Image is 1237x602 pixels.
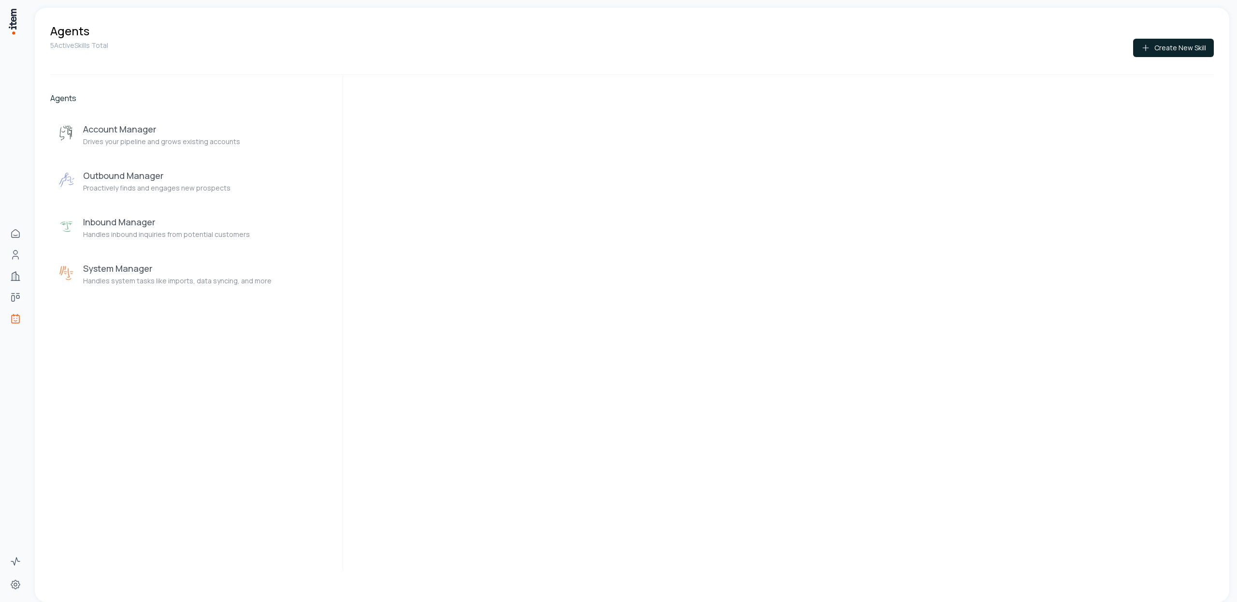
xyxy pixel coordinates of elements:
a: Settings [6,575,25,594]
button: Outbound ManagerOutbound ManagerProactively finds and engages new prospects [50,162,337,201]
h3: Outbound Manager [83,170,230,181]
a: Companies [6,266,25,286]
h3: Inbound Manager [83,216,250,228]
p: Handles system tasks like imports, data syncing, and more [83,276,272,286]
a: People [6,245,25,264]
h2: Agents [50,92,337,104]
a: Agents [6,309,25,328]
img: System Manager [58,264,75,282]
img: Inbound Manager [58,218,75,235]
p: Handles inbound inquiries from potential customers [83,230,250,239]
img: Account Manager [58,125,75,143]
a: Home [6,224,25,243]
button: System ManagerSystem ManagerHandles system tasks like imports, data syncing, and more [50,255,337,294]
img: Item Brain Logo [8,8,17,35]
p: Drives your pipeline and grows existing accounts [83,137,240,147]
img: Outbound Manager [58,172,75,189]
h3: System Manager [83,263,272,274]
h1: Agents [50,23,89,39]
p: Proactively finds and engages new prospects [83,183,230,193]
a: Deals [6,288,25,307]
button: Account ManagerAccount ManagerDrives your pipeline and grows existing accounts [50,116,337,154]
h3: Account Manager [83,123,240,135]
p: 5 Active Skills Total [50,41,108,50]
button: Create New Skill [1133,39,1214,57]
button: Inbound ManagerInbound ManagerHandles inbound inquiries from potential customers [50,208,337,247]
a: Activity [6,552,25,571]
